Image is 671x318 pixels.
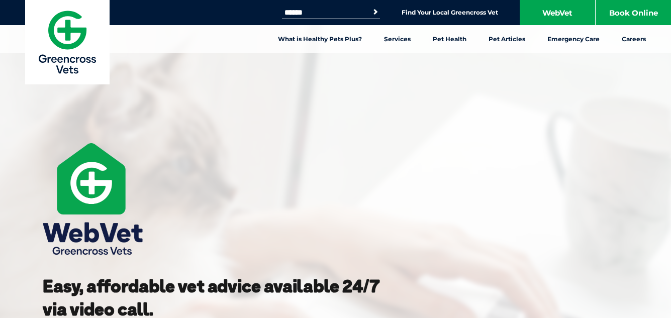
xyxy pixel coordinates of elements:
button: Search [370,7,380,17]
a: Services [373,25,422,53]
a: Pet Health [422,25,477,53]
a: What is Healthy Pets Plus? [267,25,373,53]
a: Find Your Local Greencross Vet [402,9,498,17]
a: Careers [611,25,657,53]
a: Emergency Care [536,25,611,53]
a: Pet Articles [477,25,536,53]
